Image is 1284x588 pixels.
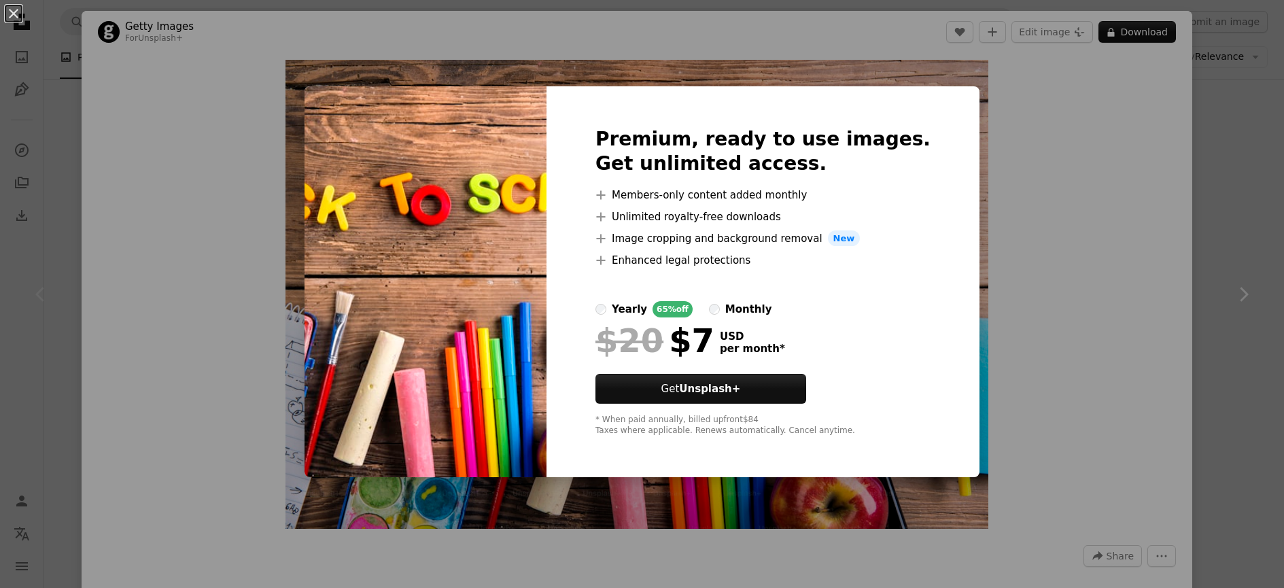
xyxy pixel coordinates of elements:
[709,304,720,315] input: monthly
[595,374,806,404] button: GetUnsplash+
[595,127,931,176] h2: Premium, ready to use images. Get unlimited access.
[828,230,861,247] span: New
[595,230,931,247] li: Image cropping and background removal
[720,330,785,343] span: USD
[653,301,693,317] div: 65% off
[595,415,931,436] div: * When paid annually, billed upfront $84 Taxes where applicable. Renews automatically. Cancel any...
[305,86,546,478] img: premium_photo-1663127345880-f4b3c051c05b
[725,301,772,317] div: monthly
[595,252,931,269] li: Enhanced legal protections
[595,209,931,225] li: Unlimited royalty-free downloads
[595,323,663,358] span: $20
[720,343,785,355] span: per month *
[595,323,714,358] div: $7
[612,301,647,317] div: yearly
[679,383,740,395] strong: Unsplash+
[595,187,931,203] li: Members-only content added monthly
[595,304,606,315] input: yearly65%off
